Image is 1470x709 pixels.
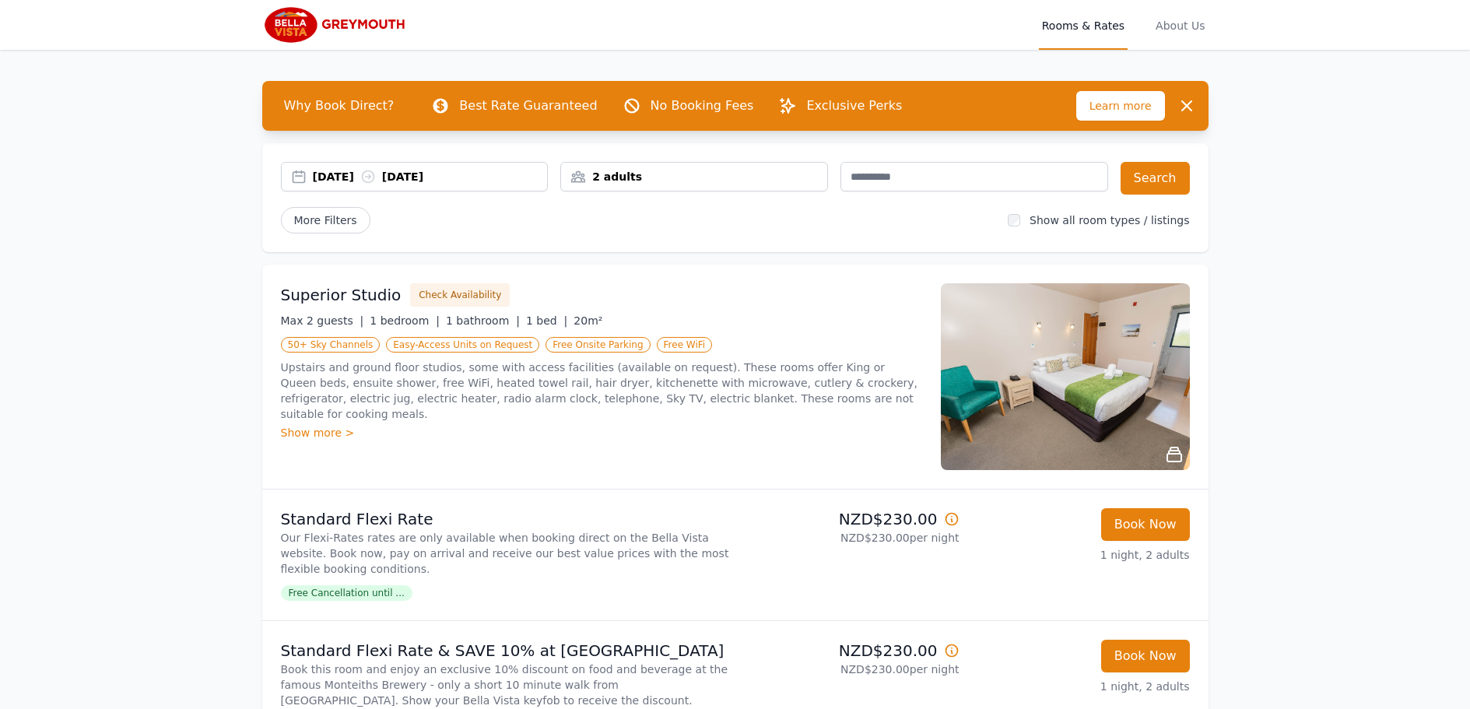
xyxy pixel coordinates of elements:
p: No Booking Fees [651,97,754,115]
span: 1 bed | [526,314,567,327]
button: Book Now [1101,508,1190,541]
button: Search [1121,162,1190,195]
p: 1 night, 2 adults [972,679,1190,694]
p: NZD$230.00 [742,640,960,662]
span: More Filters [281,207,370,233]
span: 1 bedroom | [370,314,440,327]
button: Book Now [1101,640,1190,672]
span: Max 2 guests | [281,314,364,327]
p: NZD$230.00 per night [742,530,960,546]
p: NZD$230.00 per night [742,662,960,677]
span: 20m² [574,314,602,327]
p: Best Rate Guaranteed [459,97,597,115]
p: 1 night, 2 adults [972,547,1190,563]
img: Bella Vista Greymouth [262,6,412,44]
p: Upstairs and ground floor studios, some with access facilities (available on request). These room... [281,360,922,422]
span: Free WiFi [657,337,713,353]
p: NZD$230.00 [742,508,960,530]
span: Why Book Direct? [272,90,407,121]
p: Standard Flexi Rate & SAVE 10% at [GEOGRAPHIC_DATA] [281,640,729,662]
span: Free Cancellation until ... [281,585,412,601]
p: Standard Flexi Rate [281,508,729,530]
div: 2 adults [561,169,827,184]
span: Learn more [1076,91,1165,121]
span: 50+ Sky Channels [281,337,381,353]
label: Show all room types / listings [1030,214,1189,226]
p: Exclusive Perks [806,97,902,115]
button: Check Availability [410,283,510,307]
span: 1 bathroom | [446,314,520,327]
p: Book this room and enjoy an exclusive 10% discount on food and beverage at the famous Monteiths B... [281,662,729,708]
h3: Superior Studio [281,284,402,306]
span: Easy-Access Units on Request [386,337,539,353]
div: [DATE] [DATE] [313,169,548,184]
span: Free Onsite Parking [546,337,650,353]
div: Show more > [281,425,922,440]
p: Our Flexi-Rates rates are only available when booking direct on the Bella Vista website. Book now... [281,530,729,577]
